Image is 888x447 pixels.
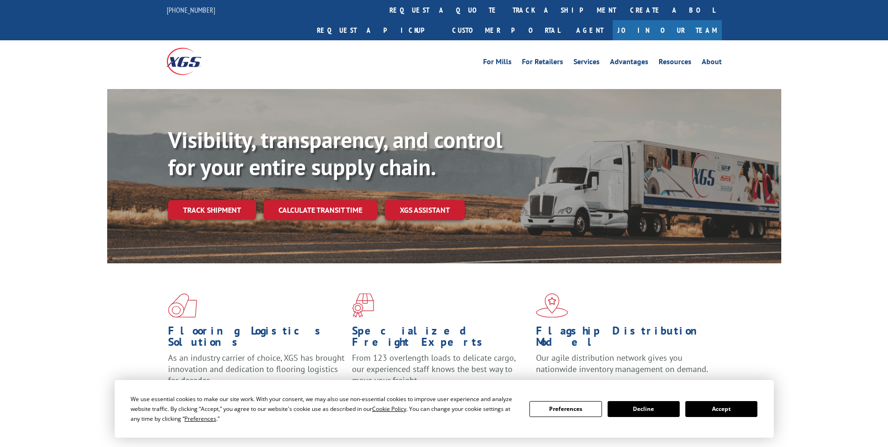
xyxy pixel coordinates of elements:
span: Our agile distribution network gives you nationwide inventory management on demand. [536,352,708,374]
button: Decline [608,401,680,417]
h1: Flagship Distribution Model [536,325,713,352]
img: xgs-icon-total-supply-chain-intelligence-red [168,293,197,318]
a: Advantages [610,58,648,68]
a: XGS ASSISTANT [385,200,465,220]
a: For Retailers [522,58,563,68]
b: Visibility, transparency, and control for your entire supply chain. [168,125,502,181]
a: Request a pickup [310,20,445,40]
a: Track shipment [168,200,256,220]
a: Services [573,58,600,68]
img: xgs-icon-focused-on-flooring-red [352,293,374,318]
h1: Specialized Freight Experts [352,325,529,352]
a: Calculate transit time [264,200,377,220]
a: Resources [659,58,691,68]
a: [PHONE_NUMBER] [167,5,215,15]
span: Preferences [184,415,216,423]
a: Customer Portal [445,20,567,40]
a: Join Our Team [613,20,722,40]
div: Cookie Consent Prompt [115,380,774,438]
a: For Mills [483,58,512,68]
button: Accept [685,401,757,417]
button: Preferences [529,401,602,417]
p: From 123 overlength loads to delicate cargo, our experienced staff knows the best way to move you... [352,352,529,394]
h1: Flooring Logistics Solutions [168,325,345,352]
a: Agent [567,20,613,40]
a: About [702,58,722,68]
div: We use essential cookies to make our site work. With your consent, we may also use non-essential ... [131,394,518,424]
span: Cookie Policy [372,405,406,413]
span: As an industry carrier of choice, XGS has brought innovation and dedication to flooring logistics... [168,352,345,386]
img: xgs-icon-flagship-distribution-model-red [536,293,568,318]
